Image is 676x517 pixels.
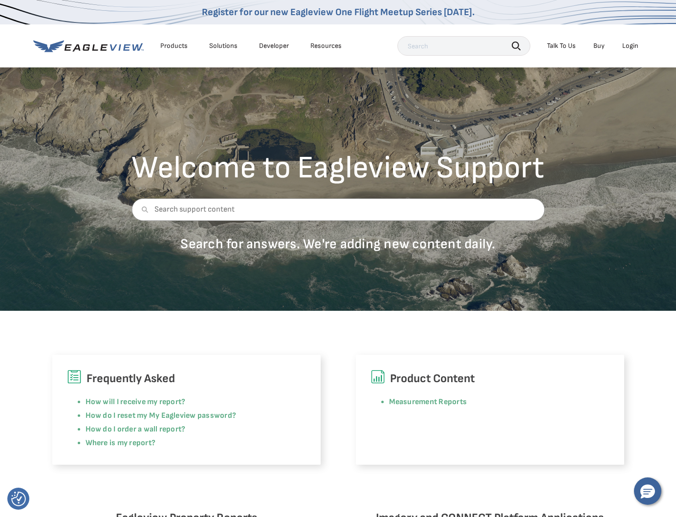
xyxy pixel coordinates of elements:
[371,369,610,388] h6: Product Content
[131,236,545,253] p: Search for answers. We're adding new content daily.
[131,152,545,184] h2: Welcome to Eagleview Support
[86,411,237,420] a: How do I reset my My Eagleview password?
[397,36,530,56] input: Search
[202,6,475,18] a: Register for our new Eagleview One Flight Meetup Series [DATE].
[622,42,638,50] div: Login
[86,397,186,407] a: How will I receive my report?
[389,397,467,407] a: Measurement Reports
[86,425,186,434] a: How do I order a wall report?
[310,42,342,50] div: Resources
[634,477,661,505] button: Hello, have a question? Let’s chat.
[209,42,238,50] div: Solutions
[11,492,26,506] img: Revisit consent button
[11,492,26,506] button: Consent Preferences
[67,369,306,388] h6: Frequently Asked
[131,198,545,221] input: Search support content
[86,438,156,448] a: Where is my report?
[160,42,188,50] div: Products
[259,42,289,50] a: Developer
[547,42,576,50] div: Talk To Us
[593,42,605,50] a: Buy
